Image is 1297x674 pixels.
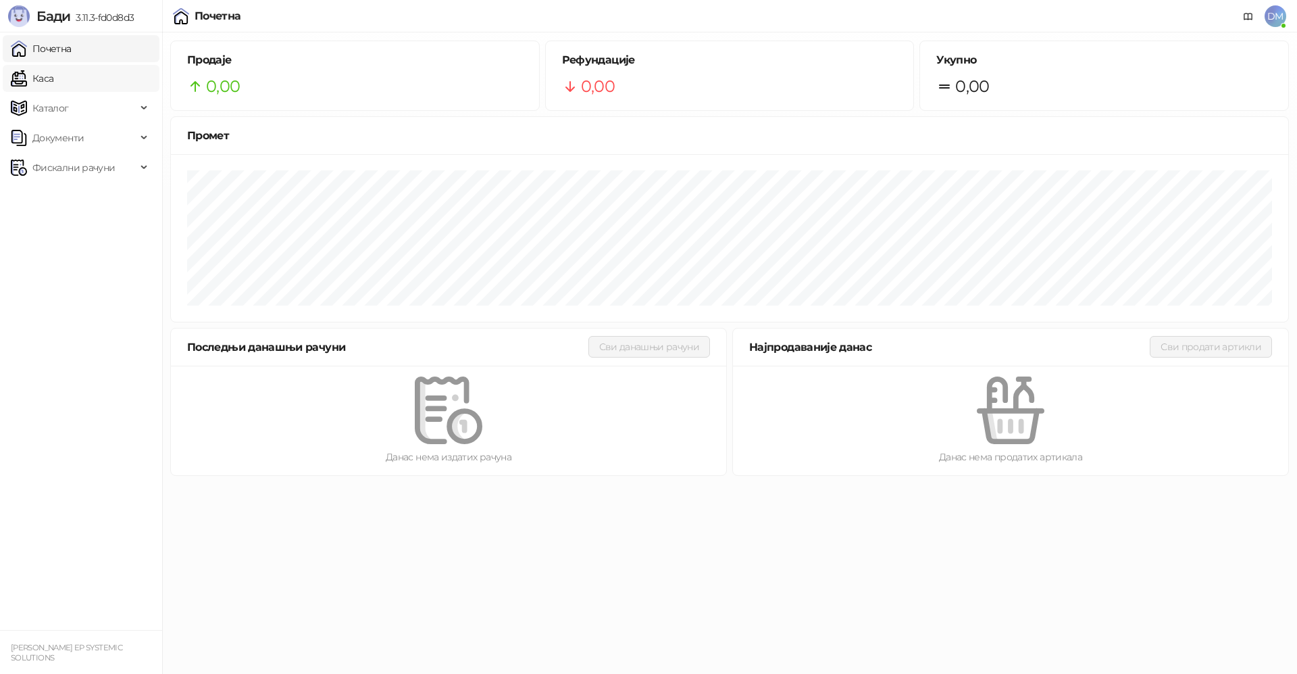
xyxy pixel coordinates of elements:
[32,95,69,122] span: Каталог
[581,74,615,99] span: 0,00
[187,339,588,356] div: Последњи данашњи рачуни
[562,52,898,68] h5: Рефундације
[755,450,1267,464] div: Данас нема продатих артикала
[193,450,705,464] div: Данас нема издатих рачуна
[206,74,240,99] span: 0,00
[8,5,30,27] img: Logo
[936,52,1272,68] h5: Укупно
[32,154,115,181] span: Фискални рачуни
[36,8,70,24] span: Бади
[11,643,122,663] small: [PERSON_NAME] EP SYSTEMIC SOLUTIONS
[11,35,72,62] a: Почетна
[955,74,989,99] span: 0,00
[187,127,1272,144] div: Промет
[588,336,710,358] button: Сви данашњи рачуни
[11,65,53,92] a: Каса
[195,11,241,22] div: Почетна
[32,124,84,151] span: Документи
[1238,5,1259,27] a: Документација
[187,52,523,68] h5: Продаје
[70,11,134,24] span: 3.11.3-fd0d8d3
[749,339,1150,356] div: Најпродаваније данас
[1150,336,1272,358] button: Сви продати артикли
[1265,5,1286,27] span: DM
